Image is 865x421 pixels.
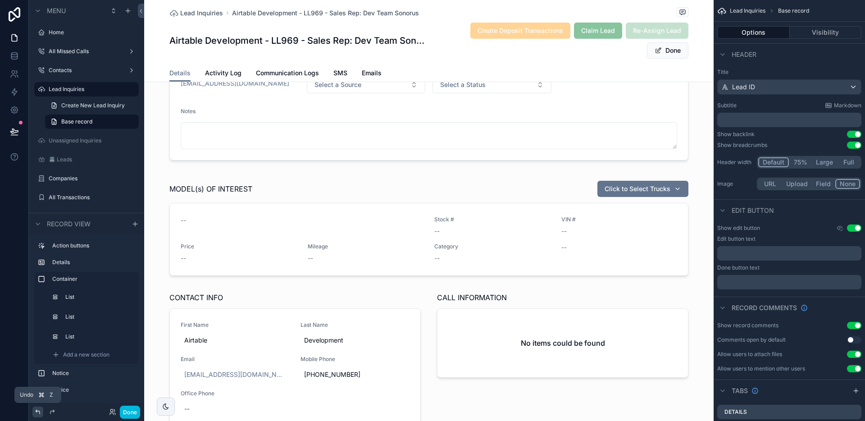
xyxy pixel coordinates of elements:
[758,157,789,167] button: Default
[49,67,121,74] label: Contacts
[169,34,427,47] h1: Airtable Development - LL969 - Sales Rep: Dev Team Sonorus
[717,351,782,358] div: Allow users to attach files
[205,69,241,78] span: Activity Log
[52,259,132,266] label: Details
[789,157,812,167] button: 75%
[232,9,419,18] a: Airtable Development - LL969 - Sales Rep: Dev Team Sonorus
[717,142,767,149] div: Show breadcrumbs
[717,180,753,188] label: Image
[717,26,790,39] button: Options
[49,175,133,182] label: Companies
[732,386,748,395] span: Tabs
[758,179,782,189] button: URL
[49,86,133,93] label: Lead Inquiries
[49,137,133,144] label: Unassigned Inquiries
[717,365,805,372] div: Allow users to mention other users
[732,82,755,92] span: Lead ID
[778,7,809,14] span: Base record
[717,79,861,95] button: Lead ID
[47,6,66,15] span: Menu
[790,26,862,39] button: Visibility
[49,48,121,55] label: All Missed Calls
[717,336,786,343] div: Comments open by default
[730,7,765,14] span: Lead Inquiries
[717,322,778,329] div: Show record comments
[180,9,223,18] span: Lead Inquiries
[732,206,774,215] span: Edit button
[20,391,33,398] span: Undo
[169,69,191,78] span: Details
[717,264,760,271] label: Done button text
[812,179,836,189] button: Field
[717,246,861,261] div: scrollable content
[169,9,223,18] a: Lead Inquiries
[647,42,688,59] button: Done
[45,98,139,113] a: Create New Lead Inquiry
[52,242,132,249] label: Action buttons
[834,102,861,109] span: Markdown
[717,113,861,127] div: scrollable content
[49,29,133,36] label: Home
[49,194,133,201] label: All Transactions
[120,406,140,419] button: Done
[47,220,91,229] span: Record view
[835,179,860,189] button: None
[49,156,133,163] label: 📇 Leads
[825,102,861,109] a: Markdown
[362,69,382,78] span: Emails
[732,303,797,312] span: Record comments
[256,69,319,78] span: Communication Logs
[717,235,756,243] label: Edit button text
[63,351,109,358] span: Add a new section
[362,65,382,83] a: Emails
[65,293,130,301] label: List
[732,50,756,59] span: Header
[782,179,812,189] button: Upload
[717,102,737,109] label: Subtitle
[717,131,755,138] div: Show backlink
[717,275,861,289] div: scrollable content
[52,370,132,377] label: Notice
[65,333,130,340] label: List
[256,65,319,83] a: Communication Logs
[61,118,92,125] span: Base record
[717,159,753,166] label: Header width
[333,69,347,78] span: SMS
[837,157,860,167] button: Full
[333,65,347,83] a: SMS
[52,386,132,394] label: Notice
[717,224,760,232] label: Show edit button
[48,391,55,398] span: Z
[52,275,132,283] label: Container
[61,102,125,109] span: Create New Lead Inquiry
[65,313,130,320] label: List
[29,234,144,403] div: scrollable content
[45,114,139,129] a: Base record
[717,69,861,76] label: Title
[169,65,191,82] a: Details
[205,65,241,83] a: Activity Log
[812,157,837,167] button: Large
